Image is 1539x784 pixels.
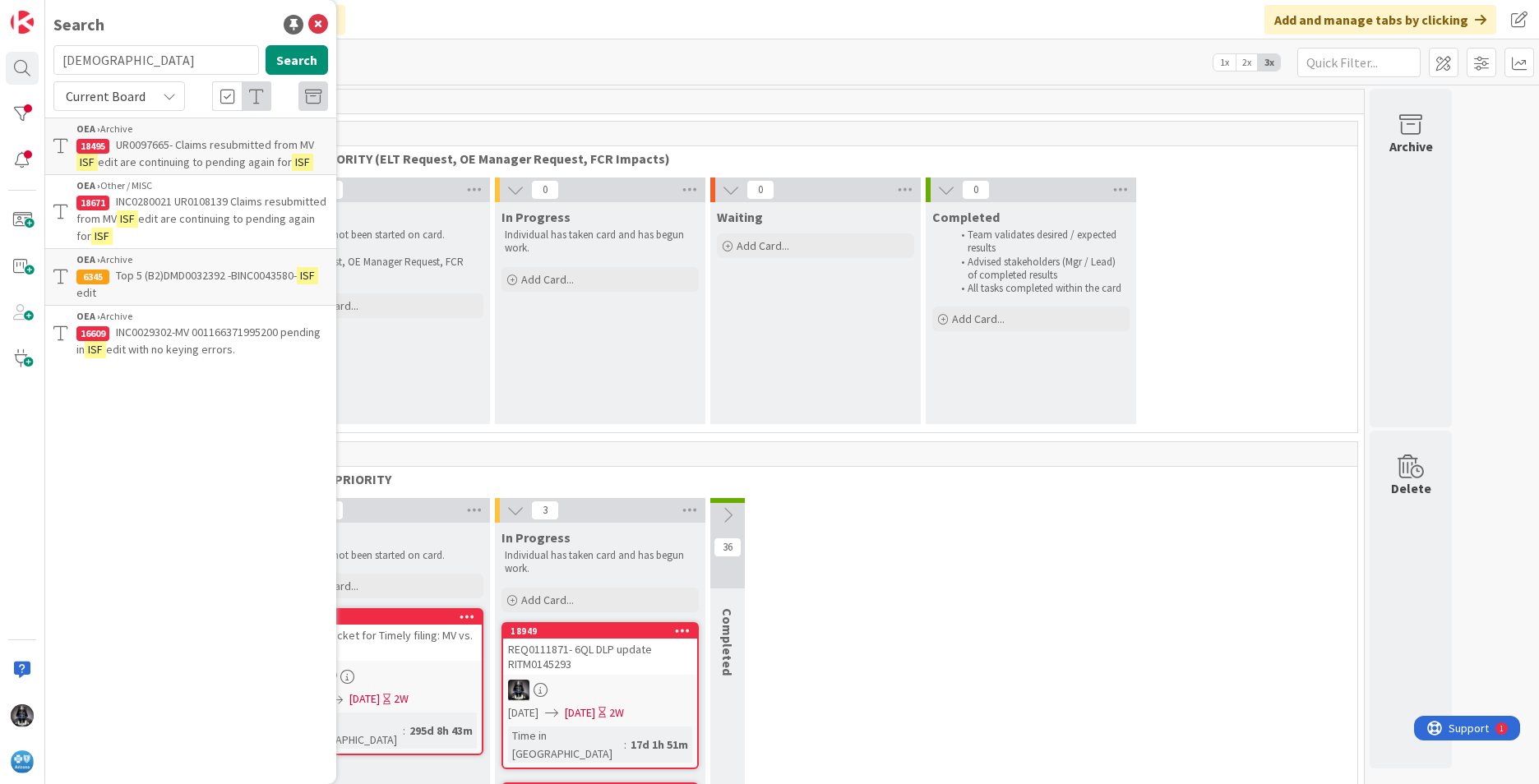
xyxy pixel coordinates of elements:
span: edit are continuing to pending again for [98,154,292,169]
div: Archive [1389,136,1433,156]
div: Time in [GEOGRAPHIC_DATA] [508,726,624,763]
span: Top 5 (B2)DMD0032392 -BINC0043580- [116,268,297,283]
img: Visit kanbanzone.com [11,11,34,34]
b: OEA › [76,122,100,135]
div: 18949REQ0111871- 6QL DLP update RITM0145293 [503,624,697,675]
span: Completed [719,608,736,676]
img: KG [508,680,529,701]
div: 1 [85,7,90,20]
div: Add and manage tabs by clicking [1264,5,1496,35]
div: Delete [1391,478,1431,498]
div: KG [288,666,482,687]
a: OEA ›Archive18495UR0097665- Claims resubmitted from MVISFedit are continuing to pending again forISF [45,118,336,175]
div: REQ0111871- 6QL DLP update RITM0145293 [503,639,697,675]
p: Individual has taken card and has begun work. [505,549,696,576]
div: 17821Create Ticket for Timely filing: MV vs. HRP [288,610,482,661]
div: 18495 [76,139,109,154]
span: : [403,722,405,740]
span: 3 [531,500,559,520]
div: 17d 1h 51m [626,736,692,754]
span: Current Board [66,88,146,104]
span: [DATE] [508,704,538,722]
li: Advised stakeholders (Mgr / Lead) of completed results [952,256,1127,283]
span: : [624,736,626,754]
input: Quick Filter... [1297,48,1421,77]
span: edit are continuing to pending again for [76,211,315,243]
li: All tasks completed within the card [952,282,1127,295]
span: Add Card... [521,593,574,607]
span: Completed [932,209,1000,225]
li: Team validates desired / expected results [952,228,1127,256]
p: Work has not been started on card. [289,549,480,562]
span: 1x [1213,54,1236,71]
span: Waiting [717,209,763,225]
div: Time in [GEOGRAPHIC_DATA] [293,713,403,749]
span: edit [76,285,96,300]
div: KG [503,680,697,701]
span: HIGH PRIORITY (ELT Request, OE Manager Request, FCR Impacts) [282,150,1337,167]
span: INC0280021 UR0108139 Claims resubmitted from MV [76,194,326,226]
a: OEA ›Archive6345Top 5 (B2)DMD0032392 -BINC0043580-ISFedit [45,248,336,306]
p: Individual has taken card and has begun work. [505,228,696,256]
div: 17821 [295,611,482,623]
span: edit with no keying errors. [106,342,235,357]
img: avatar [11,750,34,773]
span: INC0029302-MV 001166371995200 pending in [76,325,321,357]
img: KG [11,704,34,727]
div: 18671 [76,196,109,210]
span: Add Card... [521,272,574,287]
b: OEA › [76,253,100,265]
a: OEA ›Other / MISC18671INC0280021 UR0108139 Claims resubmitted from MVISFedit are continuing to pe... [45,175,336,248]
a: OEA ›Archive16609INC0029302-MV 001166371995200 pending inISFedit with no keying errors. [45,306,336,362]
b: OEA › [76,310,100,322]
div: 2W [609,704,624,722]
span: 36 [714,537,742,557]
span: NORMAL PRIORITY [282,471,1337,487]
span: 0 [531,180,559,200]
span: [DATE] [565,704,595,722]
mark: ISF [297,267,318,284]
button: Search [266,45,328,75]
div: 18949 [503,624,697,639]
mark: ISF [292,154,313,171]
p: ELT Request, OE Manager Request, FCR Impacts [289,256,480,283]
div: 16609 [76,326,109,341]
div: 6345 [76,270,109,284]
span: 0 [746,180,774,200]
mark: ISF [76,154,98,171]
mark: ISF [117,210,138,228]
p: Work has not been started on card. [289,228,480,242]
span: Add Card... [952,311,1005,326]
div: 17821 [288,610,482,625]
span: Add Card... [737,238,789,253]
div: 2W [394,690,409,708]
mark: ISF [91,228,113,245]
b: OEA › [76,179,100,191]
span: [DATE] [349,690,380,708]
span: 2x [1236,54,1258,71]
div: Archive [76,309,328,324]
div: Search [53,12,104,37]
div: Archive [76,252,328,267]
span: 3x [1258,54,1280,71]
span: UR0097665- Claims resubmitted from MV [116,137,314,152]
div: 295d 8h 43m [405,722,477,740]
input: Search for title... [53,45,259,75]
div: Other / MISC [76,178,328,193]
div: Archive [76,122,328,136]
span: 0 [962,180,990,200]
div: 18949 [511,625,697,637]
div: Create Ticket for Timely filing: MV vs. HRP [288,625,482,661]
span: In Progress [501,529,571,546]
mark: ISF [85,341,106,358]
span: Support [35,2,75,22]
span: In Progress [501,209,571,225]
